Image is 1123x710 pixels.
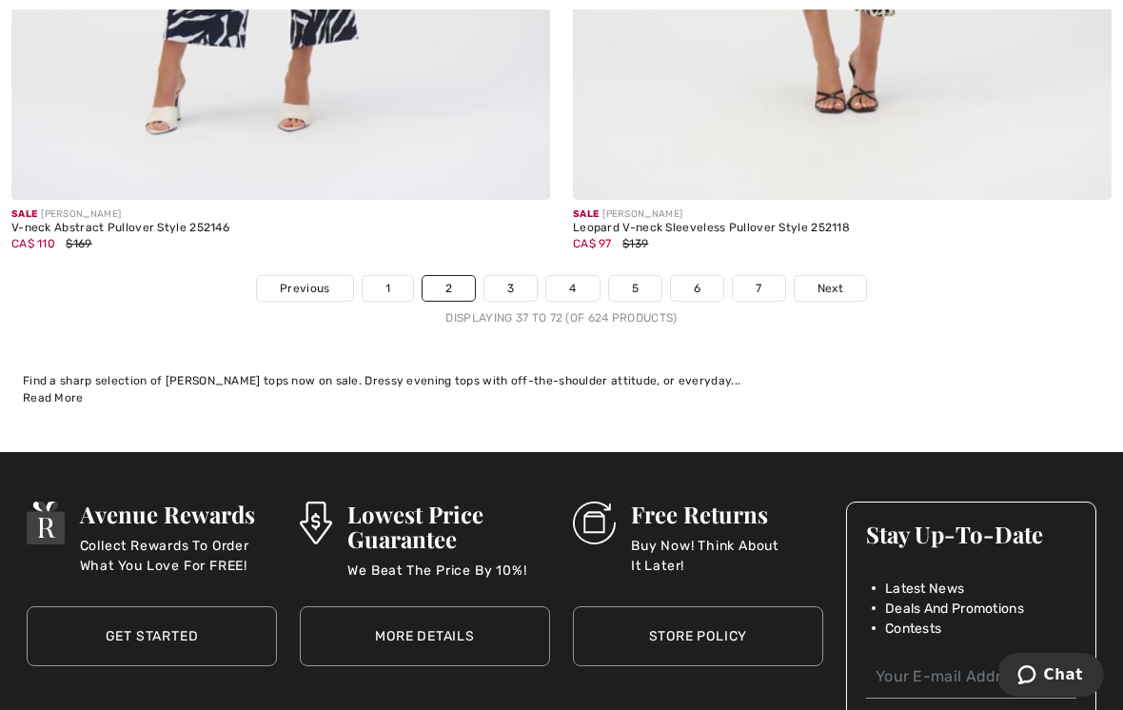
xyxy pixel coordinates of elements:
[999,653,1104,700] iframe: Opens a widget where you can chat to one of our agents
[423,276,475,301] a: 2
[80,536,277,574] p: Collect Rewards To Order What You Love For FREE!
[885,599,1024,619] span: Deals And Promotions
[866,522,1076,546] h3: Stay Up-To-Date
[622,237,648,250] span: $139
[80,502,277,526] h3: Avenue Rewards
[23,372,1100,389] div: Find a sharp selection of [PERSON_NAME] tops now on sale. Dressy evening tops with off-the-should...
[818,280,843,297] span: Next
[11,237,55,250] span: CA$ 110
[300,606,550,666] a: More Details
[573,237,612,250] span: CA$ 97
[631,536,823,574] p: Buy Now! Think About It Later!
[347,561,550,599] p: We Beat The Price By 10%!
[573,606,823,666] a: Store Policy
[573,208,599,220] span: Sale
[11,208,37,220] span: Sale
[573,502,616,544] img: Free Returns
[866,656,1076,699] input: Your E-mail Address
[631,502,823,526] h3: Free Returns
[546,276,599,301] a: 4
[257,276,352,301] a: Previous
[23,391,84,404] span: Read More
[27,502,65,544] img: Avenue Rewards
[885,579,964,599] span: Latest News
[733,276,784,301] a: 7
[573,207,1112,222] div: [PERSON_NAME]
[11,207,550,222] div: [PERSON_NAME]
[885,619,941,639] span: Contests
[671,276,723,301] a: 6
[573,222,1112,235] div: Leopard V-neck Sleeveless Pullover Style 252118
[347,502,550,551] h3: Lowest Price Guarantee
[11,222,550,235] div: V-neck Abstract Pullover Style 252146
[795,276,866,301] a: Next
[363,276,413,301] a: 1
[609,276,661,301] a: 5
[300,502,332,544] img: Lowest Price Guarantee
[66,237,91,250] span: $169
[27,606,277,666] a: Get Started
[280,280,329,297] span: Previous
[484,276,537,301] a: 3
